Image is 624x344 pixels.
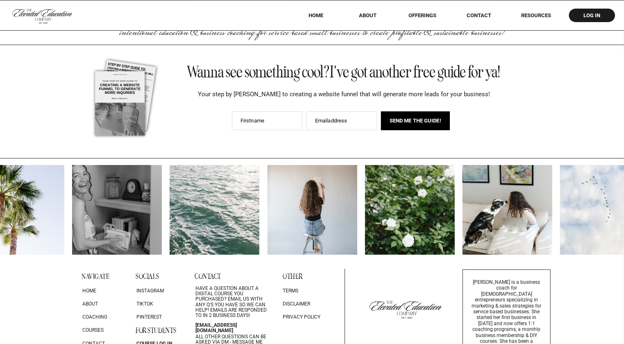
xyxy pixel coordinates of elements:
a: HOME [298,12,334,18]
h3: Wanna see something cool? I've got another free guide for ya! [165,64,524,80]
button: SEND ME THE GUIDE! [381,111,450,130]
p: Your step by [PERSON_NAME] to creating a website funnel that will generate more leads for your bu... [191,91,498,100]
a: home [83,286,127,296]
span: name [251,118,264,124]
h3: contact [195,273,252,282]
h3: socials [136,273,193,282]
span: address [328,118,347,124]
p: Have a question about a digital course you purchased? Email us with any q's you have so we can he... [196,286,269,319]
p: intentional education & business coaching for service based small businesses to create profitable... [117,26,508,37]
h3: navigate [82,273,120,282]
a: Contact [461,12,497,18]
h3: for students [136,326,187,334]
a: disclaimer [283,299,324,309]
a: log in [576,12,608,18]
a: [EMAIL_ADDRESS][DOMAIN_NAME] [196,323,269,328]
span: First [241,118,251,124]
a: privacy policy [283,312,327,322]
a: pinterest [137,312,179,322]
h3: OTHER [283,273,324,282]
a: tiktok [137,299,173,309]
p: terms [283,286,324,296]
a: About [353,12,382,18]
span: Email [315,118,328,124]
a: about [83,299,127,309]
a: coaching [83,312,127,322]
a: courses [83,325,120,335]
a: instagram [137,286,173,296]
a: RESOURCES [510,12,563,18]
h2: Real messages from real women building businesses on their own terms. [204,131,421,167]
a: offerings [397,12,448,18]
span: SEND ME THE GUIDE! [390,118,441,124]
